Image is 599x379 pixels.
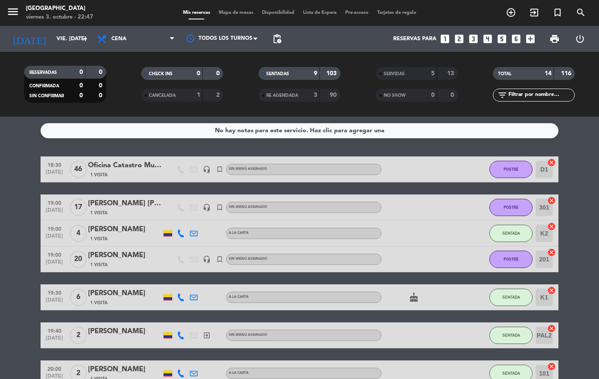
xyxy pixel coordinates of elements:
[431,70,435,76] strong: 5
[499,5,523,20] span: RESERVAR MESA
[111,36,126,42] span: Cena
[393,36,436,42] span: Reservas para
[229,295,249,299] span: A la carta
[26,13,93,22] div: viernes 3. octubre - 22:47
[489,199,533,216] button: POSTRE
[229,231,249,235] span: A la carta
[216,166,224,173] i: turned_in_not
[203,331,211,339] i: exit_to_app
[203,255,211,263] i: headset_mic
[489,225,533,242] button: SENTADA
[197,70,200,76] strong: 0
[44,325,65,335] span: 19:40
[88,198,161,209] div: [PERSON_NAME] [PERSON_NAME]
[546,5,569,20] span: Reserva especial
[561,70,573,76] strong: 116
[99,92,104,99] strong: 0
[547,324,556,333] i: cancel
[439,33,451,45] i: looks_one
[468,33,479,45] i: looks_3
[508,90,574,100] input: Filtrar por nombre...
[149,93,176,98] span: CANCELADA
[229,167,267,171] span: Sin menú asignado
[314,70,317,76] strong: 9
[384,72,405,76] span: SERVIDAS
[506,7,516,18] i: add_circle_outline
[215,126,385,136] div: No hay notas para este servicio. Haz clic para agregar una
[502,295,520,299] span: SENTADA
[384,93,406,98] span: NO SHOW
[569,5,593,20] span: BUSCAR
[547,248,556,257] i: cancel
[90,210,107,217] span: 1 Visita
[529,7,539,18] i: exit_to_app
[214,10,258,15] span: Mapa de mesas
[70,289,87,306] span: 6
[203,166,211,173] i: headset_mic
[44,249,65,259] span: 19:00
[373,10,421,15] span: Tarjetas de regalo
[44,335,65,345] span: [DATE]
[26,4,93,13] div: [GEOGRAPHIC_DATA]
[216,70,221,76] strong: 0
[90,236,107,242] span: 1 Visita
[545,70,552,76] strong: 14
[203,204,211,211] i: headset_mic
[549,34,560,44] span: print
[576,7,586,18] i: search
[511,33,522,45] i: looks_6
[216,204,224,211] i: turned_in_not
[6,29,52,48] i: [DATE]
[99,83,104,89] strong: 0
[575,34,585,44] i: power_settings_new
[90,299,107,306] span: 1 Visita
[258,10,299,15] span: Disponibilidad
[229,205,267,209] span: Sin menú asignado
[547,286,556,295] i: cancel
[504,167,519,172] span: POSTRE
[547,362,556,371] i: cancel
[179,10,214,15] span: Mis reservas
[79,83,83,89] strong: 0
[229,333,267,337] span: Sin menú asignado
[88,326,161,337] div: [PERSON_NAME]
[330,92,338,98] strong: 90
[6,5,19,18] i: menu
[314,92,317,98] strong: 3
[44,223,65,233] span: 19:00
[44,297,65,307] span: [DATE]
[44,207,65,217] span: [DATE]
[88,250,161,261] div: [PERSON_NAME]
[88,160,161,171] div: Oficina Catastro Multipropósito
[70,161,87,178] span: 46
[44,169,65,179] span: [DATE]
[547,158,556,167] i: cancel
[504,205,519,210] span: POSTRE
[229,371,249,375] span: A la carta
[497,90,508,100] i: filter_list
[44,197,65,207] span: 19:00
[409,292,419,303] i: cake
[44,259,65,269] span: [DATE]
[70,199,87,216] span: 17
[88,224,161,235] div: [PERSON_NAME]
[489,161,533,178] button: POSTRE
[498,72,511,76] span: TOTAL
[489,251,533,268] button: POSTRE
[70,251,87,268] span: 20
[299,10,341,15] span: Lista de Espera
[502,333,520,338] span: SENTADA
[44,233,65,243] span: [DATE]
[454,33,465,45] i: looks_two
[326,70,338,76] strong: 103
[489,327,533,344] button: SENTADA
[266,93,298,98] span: RE AGENDADA
[504,257,519,261] span: POSTRE
[44,287,65,297] span: 19:30
[44,363,65,373] span: 20:00
[90,172,107,178] span: 1 Visita
[447,70,456,76] strong: 13
[489,289,533,306] button: SENTADA
[341,10,373,15] span: Pre-acceso
[90,261,107,268] span: 1 Visita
